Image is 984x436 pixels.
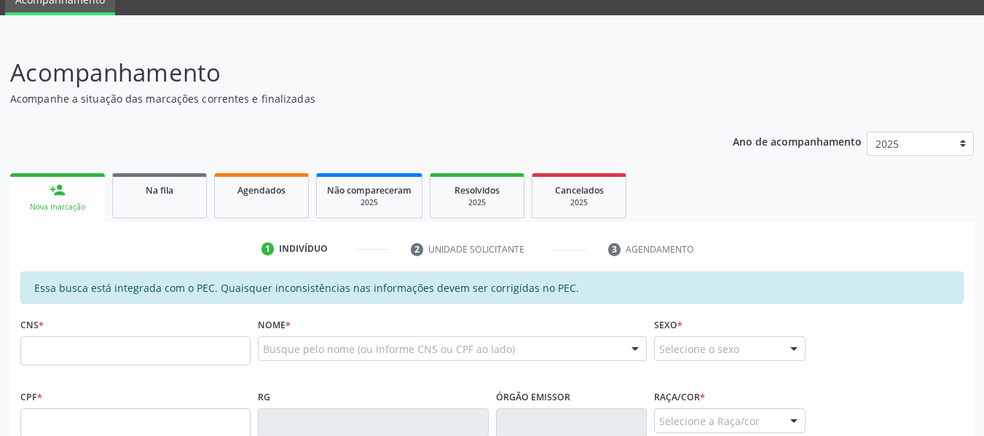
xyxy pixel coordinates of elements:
[263,341,515,357] span: Busque pelo nome (ou informe CNS ou CPF ao lado)
[237,184,286,197] span: Agendados
[659,341,739,357] span: Selecione o sexo
[659,413,760,429] span: Selecione a Raça/cor
[441,197,513,208] div: 2025
[654,314,682,336] label: Sexo
[50,182,66,198] div: person_add
[543,197,615,208] div: 2025
[10,55,685,91] p: Acompanhamento
[20,202,95,213] div: Nova marcação
[279,242,328,255] div: Indivíduo
[258,386,270,408] label: RG
[20,271,964,304] div: Essa busca está integrada com o PEC. Quaisquer inconsistências nas informações devem ser corrigid...
[261,242,275,255] div: 1
[733,132,862,150] p: Ano de acompanhamento
[496,386,570,408] label: Órgão emissor
[327,197,412,208] div: 2025
[654,386,705,408] label: Raça/cor
[327,184,412,197] span: Não compareceram
[454,184,500,197] span: Resolvidos
[10,91,685,106] p: Acompanhe a situação das marcações correntes e finalizadas
[146,184,173,197] span: Na fila
[555,184,604,197] span: Cancelados
[258,314,291,336] label: Nome
[20,314,44,336] label: CNS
